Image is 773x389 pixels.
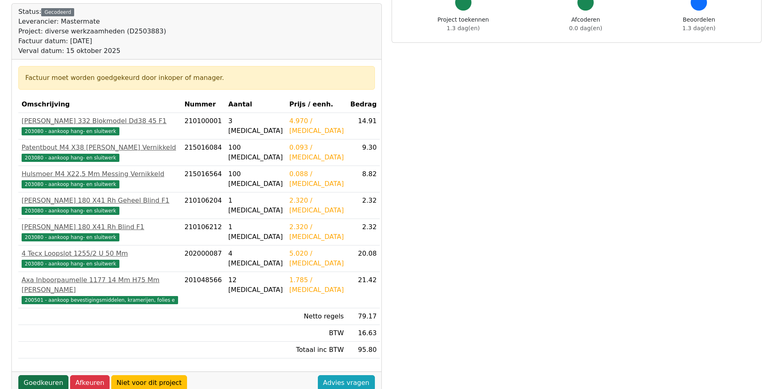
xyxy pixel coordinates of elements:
[25,73,368,83] div: Factuur moet worden goedgekeurd door inkoper of manager.
[22,196,178,206] div: [PERSON_NAME] 180 X41 Rh Geheel Blind F1
[22,127,119,135] span: 203080 - aankoop hang- en sluitwerk
[289,222,344,242] div: 2.320 / [MEDICAL_DATA]
[18,17,166,27] div: Leverancier: Mastermate
[447,25,480,31] span: 1.3 dag(en)
[228,275,283,295] div: 12 [MEDICAL_DATA]
[228,143,283,162] div: 100 [MEDICAL_DATA]
[22,296,178,304] span: 200501 - aankoop bevestigingsmiddelen, kramerijen, folies e
[18,46,166,56] div: Verval datum: 15 oktober 2025
[289,169,344,189] div: 0.088 / [MEDICAL_DATA]
[22,207,119,215] span: 203080 - aankoop hang- en sluitwerk
[18,36,166,46] div: Factuur datum: [DATE]
[347,325,380,342] td: 16.63
[22,233,119,241] span: 203080 - aankoop hang- en sluitwerk
[683,15,716,33] div: Beoordelen
[289,249,344,268] div: 5.020 / [MEDICAL_DATA]
[569,25,602,31] span: 0.0 dag(en)
[347,342,380,358] td: 95.80
[22,143,178,153] div: Patentbout M4 X38 [PERSON_NAME] Vernikkeld
[347,139,380,166] td: 9.30
[347,166,380,192] td: 8.82
[22,260,119,268] span: 203080 - aankoop hang- en sluitwerk
[347,113,380,139] td: 14.91
[22,249,178,268] a: 4 Tecx Loopslot 1255/2 U 50 Mm203080 - aankoop hang- en sluitwerk
[347,96,380,113] th: Bedrag
[181,245,225,272] td: 202000087
[18,27,166,36] div: Project: diverse werkzaamheden (D2503883)
[22,169,178,189] a: Hulsmoer M4 X22,5 Mm Messing Vernikkeld203080 - aankoop hang- en sluitwerk
[22,275,178,295] div: Axa Inboorpaumelle 1177 14 Mm H75 Mm [PERSON_NAME]
[286,308,347,325] td: Netto regels
[22,169,178,179] div: Hulsmoer M4 X22,5 Mm Messing Vernikkeld
[228,249,283,268] div: 4 [MEDICAL_DATA]
[289,116,344,136] div: 4.970 / [MEDICAL_DATA]
[225,96,286,113] th: Aantal
[347,245,380,272] td: 20.08
[438,15,489,33] div: Project toekennen
[181,192,225,219] td: 210106204
[683,25,716,31] span: 1.3 dag(en)
[347,219,380,245] td: 2.32
[18,96,181,113] th: Omschrijving
[22,143,178,162] a: Patentbout M4 X38 [PERSON_NAME] Vernikkeld203080 - aankoop hang- en sluitwerk
[347,192,380,219] td: 2.32
[286,96,347,113] th: Prijs / eenh.
[22,196,178,215] a: [PERSON_NAME] 180 X41 Rh Geheel Blind F1203080 - aankoop hang- en sluitwerk
[181,96,225,113] th: Nummer
[22,116,178,136] a: [PERSON_NAME] 332 Blokmodel Dd38 45 F1203080 - aankoop hang- en sluitwerk
[22,275,178,305] a: Axa Inboorpaumelle 1177 14 Mm H75 Mm [PERSON_NAME]200501 - aankoop bevestigingsmiddelen, kramerij...
[41,8,74,16] div: Gecodeerd
[228,222,283,242] div: 1 [MEDICAL_DATA]
[289,275,344,295] div: 1.785 / [MEDICAL_DATA]
[347,308,380,325] td: 79.17
[228,196,283,215] div: 1 [MEDICAL_DATA]
[22,116,178,126] div: [PERSON_NAME] 332 Blokmodel Dd38 45 F1
[181,113,225,139] td: 210100001
[569,15,602,33] div: Afcoderen
[22,180,119,188] span: 203080 - aankoop hang- en sluitwerk
[22,222,178,242] a: [PERSON_NAME] 180 X41 Rh Blind F1203080 - aankoop hang- en sluitwerk
[228,169,283,189] div: 100 [MEDICAL_DATA]
[181,219,225,245] td: 210106212
[181,272,225,308] td: 201048566
[22,249,178,259] div: 4 Tecx Loopslot 1255/2 U 50 Mm
[18,7,166,56] div: Status:
[289,143,344,162] div: 0.093 / [MEDICAL_DATA]
[181,139,225,166] td: 215016084
[286,325,347,342] td: BTW
[181,166,225,192] td: 215016564
[22,222,178,232] div: [PERSON_NAME] 180 X41 Rh Blind F1
[228,116,283,136] div: 3 [MEDICAL_DATA]
[22,154,119,162] span: 203080 - aankoop hang- en sluitwerk
[286,342,347,358] td: Totaal inc BTW
[347,272,380,308] td: 21.42
[289,196,344,215] div: 2.320 / [MEDICAL_DATA]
